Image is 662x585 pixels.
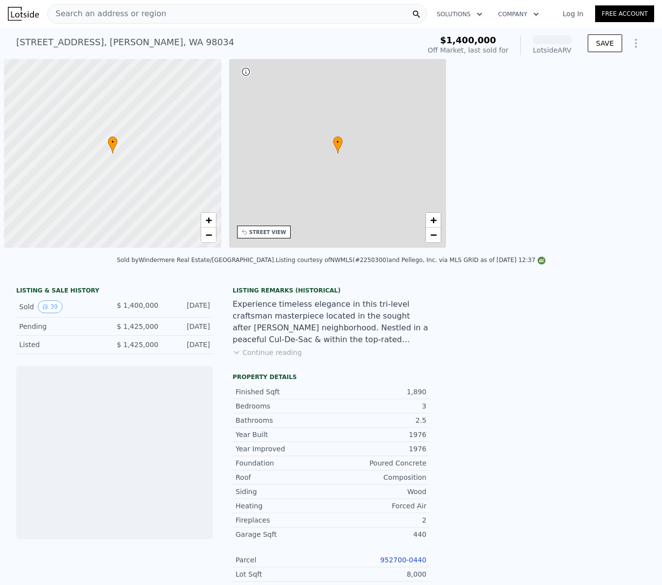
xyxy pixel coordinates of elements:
div: Sold [19,300,107,313]
img: NWMLS Logo [538,257,545,264]
button: View historical data [38,300,62,313]
a: Free Account [595,5,654,22]
div: Off Market, last sold for [428,45,509,55]
div: STREET VIEW [249,229,286,236]
div: Fireplaces [236,515,331,525]
div: [DATE] [166,300,210,313]
div: 440 [331,529,426,539]
div: Heating [236,501,331,511]
a: Zoom out [426,228,441,242]
div: Listing courtesy of NWMLS (#2250300) and Pellego, Inc. via MLS GRID as of [DATE] 12:37 [276,257,545,263]
div: Garage Sqft [236,529,331,539]
div: 1,890 [331,387,426,397]
div: Lot Sqft [236,569,331,579]
a: Zoom in [426,213,441,228]
div: 2 [331,515,426,525]
div: • [333,136,343,153]
div: LISTING & SALE HISTORY [16,287,213,296]
div: Poured Concrete [331,458,426,468]
span: − [430,229,437,241]
div: Listing Remarks (Historical) [233,287,429,294]
div: 8,000 [331,569,426,579]
a: Zoom out [201,228,216,242]
div: Composition [331,472,426,482]
img: Lotside [8,7,39,21]
a: 952700-0440 [380,556,426,564]
div: • [108,136,118,153]
span: • [333,138,343,146]
div: Bedrooms [236,401,331,411]
button: Show Options [626,33,646,53]
span: $ 1,400,000 [117,301,158,309]
button: Company [490,5,547,23]
div: [DATE] [166,322,210,331]
div: Experience timeless elegance in this tri-level craftsman masterpiece located in the sought after ... [233,298,429,346]
button: SAVE [588,34,622,52]
div: Bathrooms [236,415,331,425]
div: 1976 [331,430,426,439]
div: Lotside ARV [533,45,572,55]
span: Search an address or region [48,8,166,20]
span: − [205,229,211,241]
div: 1976 [331,444,426,454]
span: + [430,214,437,226]
a: Zoom in [201,213,216,228]
div: [STREET_ADDRESS] , [PERSON_NAME] , WA 98034 [16,35,234,49]
div: Pending [19,322,107,331]
div: Forced Air [331,501,426,511]
div: Listed [19,340,107,350]
div: 2.5 [331,415,426,425]
span: $ 1,425,000 [117,341,158,349]
div: Wood [331,487,426,497]
div: Year Improved [236,444,331,454]
span: $ 1,425,000 [117,322,158,330]
div: [DATE] [166,340,210,350]
div: Parcel [236,555,331,565]
div: Finished Sqft [236,387,331,397]
div: Year Built [236,430,331,439]
div: Roof [236,472,331,482]
a: Log In [551,9,595,19]
span: • [108,138,118,146]
div: 3 [331,401,426,411]
span: $1,400,000 [440,35,496,45]
div: Sold by Windermere Real Estate/[GEOGRAPHIC_DATA] . [117,257,275,263]
span: + [205,214,211,226]
div: Property details [233,373,429,381]
button: Continue reading [233,348,302,357]
button: Solutions [429,5,490,23]
div: Foundation [236,458,331,468]
div: Siding [236,487,331,497]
